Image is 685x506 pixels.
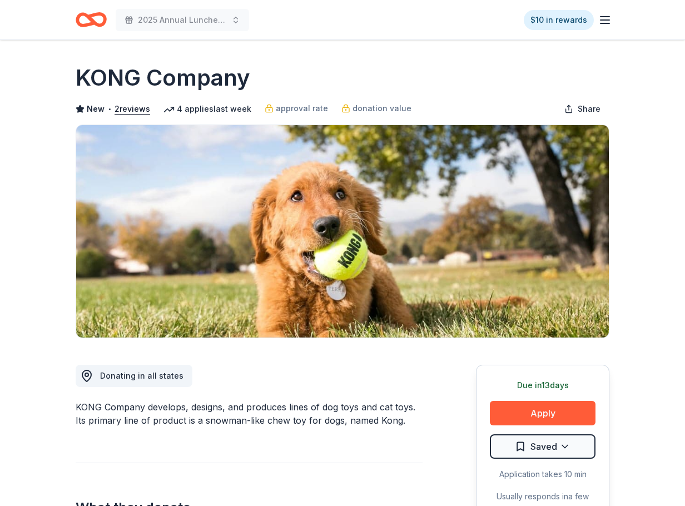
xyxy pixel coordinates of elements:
span: approval rate [276,102,328,115]
button: Apply [490,401,595,425]
span: New [87,102,105,116]
span: 2025 Annual Luncheon [138,13,227,27]
a: donation value [341,102,411,115]
button: 2reviews [115,102,150,116]
span: Donating in all states [100,371,183,380]
button: Share [555,98,609,120]
span: Saved [530,439,557,454]
div: 4 applies last week [163,102,251,116]
button: Saved [490,434,595,459]
img: Image for KONG Company [76,125,609,338]
div: Application takes 10 min [490,468,595,481]
a: Home [76,7,107,33]
div: KONG Company develops, designs, and produces lines of dog toys and cat toys. Its primary line of ... [76,400,423,427]
span: donation value [353,102,411,115]
a: approval rate [265,102,328,115]
button: 2025 Annual Luncheon [116,9,249,31]
h1: KONG Company [76,62,250,93]
span: • [108,105,112,113]
div: Due in 13 days [490,379,595,392]
span: Share [578,102,600,116]
a: $10 in rewards [524,10,594,30]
